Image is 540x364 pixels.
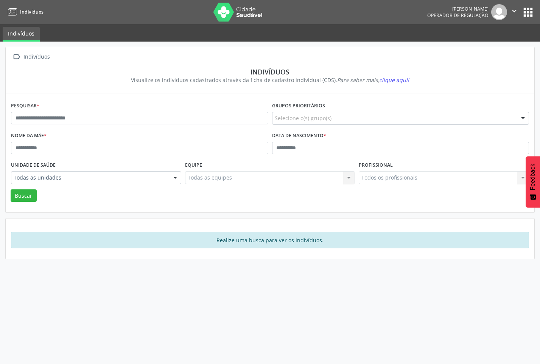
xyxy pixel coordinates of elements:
i: Para saber mais, [337,76,409,84]
span: Operador de regulação [427,12,489,19]
span: Indivíduos [20,9,44,15]
a:  Indivíduos [11,51,51,62]
label: Grupos prioritários [272,100,325,112]
label: Unidade de saúde [11,160,56,171]
div: Indivíduos [22,51,51,62]
label: Nome da mãe [11,130,47,142]
span: Todas as unidades [14,174,166,181]
a: Indivíduos [5,6,44,18]
span: clique aqui! [379,76,409,84]
label: Profissional [359,160,393,171]
span: Selecione o(s) grupo(s) [275,114,331,122]
i:  [11,51,22,62]
label: Equipe [185,160,202,171]
div: Realize uma busca para ver os indivíduos. [11,232,529,248]
img: img [491,4,507,20]
button: apps [521,6,535,19]
i:  [510,7,518,15]
div: [PERSON_NAME] [427,6,489,12]
label: Data de nascimento [272,130,326,142]
span: Feedback [529,164,536,190]
label: Pesquisar [11,100,39,112]
div: Visualize os indivíduos cadastrados através da ficha de cadastro individual (CDS). [16,76,524,84]
div: Indivíduos [16,68,524,76]
button: Feedback - Mostrar pesquisa [526,156,540,208]
button:  [507,4,521,20]
a: Indivíduos [3,27,40,42]
button: Buscar [11,189,37,202]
